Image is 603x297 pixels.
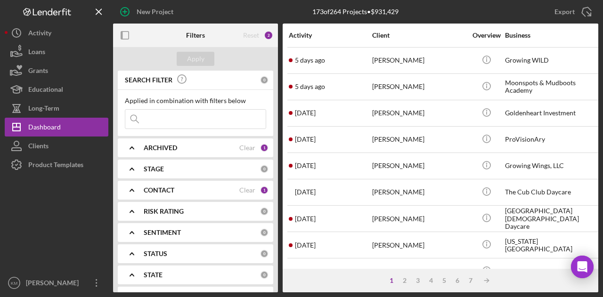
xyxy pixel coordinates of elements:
[295,215,316,223] time: 2025-07-17 04:58
[239,144,255,152] div: Clear
[5,273,108,292] button: KM[PERSON_NAME]
[295,56,325,64] time: 2025-08-28 20:12
[505,259,599,284] div: Kny childcare
[411,277,424,284] div: 3
[28,118,61,139] div: Dashboard
[260,76,269,84] div: 0
[144,186,174,194] b: CONTACT
[295,136,316,143] time: 2025-08-22 21:32
[260,271,269,279] div: 0
[554,2,575,21] div: Export
[372,259,466,284] div: [PERSON_NAME]
[260,144,269,152] div: 1
[5,155,108,174] button: Product Templates
[177,52,214,66] button: Apply
[295,109,316,117] time: 2025-08-25 20:33
[28,99,59,120] div: Long-Term
[28,136,49,158] div: Clients
[505,153,599,178] div: Growing Wings, LLC
[398,277,411,284] div: 2
[239,186,255,194] div: Clear
[372,153,466,178] div: [PERSON_NAME]
[260,228,269,237] div: 0
[385,277,398,284] div: 1
[505,101,599,126] div: Goldenheart Investment
[186,32,205,39] b: Filters
[289,32,371,39] div: Activity
[144,271,163,279] b: STATE
[464,277,477,284] div: 7
[28,61,48,82] div: Grants
[137,2,173,21] div: New Project
[295,188,316,196] time: 2025-08-19 18:43
[505,180,599,205] div: The Cub Club Daycare
[438,277,451,284] div: 5
[469,32,504,39] div: Overview
[372,127,466,152] div: [PERSON_NAME]
[5,61,108,80] button: Grants
[372,48,466,73] div: [PERSON_NAME]
[5,42,108,61] button: Loans
[144,250,167,257] b: STATUS
[372,206,466,231] div: [PERSON_NAME]
[295,83,325,90] time: 2025-08-28 19:55
[372,233,466,257] div: [PERSON_NAME]
[243,32,259,39] div: Reset
[5,99,108,118] button: Long-Term
[144,165,164,173] b: STAGE
[5,136,108,155] button: Clients
[505,206,599,231] div: [GEOGRAPHIC_DATA][DEMOGRAPHIC_DATA] Daycare
[144,208,184,215] b: RISK RATING
[260,207,269,216] div: 0
[24,273,85,295] div: [PERSON_NAME]
[295,162,316,169] time: 2025-08-19 19:35
[505,74,599,99] div: Moonspots & Mudboots Academy
[11,281,17,286] text: KM
[264,31,273,40] div: 2
[372,74,466,99] div: [PERSON_NAME]
[260,249,269,258] div: 0
[5,80,108,99] button: Educational
[505,233,599,257] div: [US_STATE][GEOGRAPHIC_DATA]
[260,165,269,173] div: 0
[187,52,204,66] div: Apply
[144,229,181,236] b: SENTIMENT
[545,2,598,21] button: Export
[505,32,599,39] div: Business
[505,127,599,152] div: ProVisionAry
[505,48,599,73] div: Growing WILD
[451,277,464,284] div: 6
[5,118,108,136] button: Dashboard
[125,76,172,84] b: SEARCH FILTER
[424,277,438,284] div: 4
[295,268,316,275] time: 2025-07-17 03:58
[28,155,83,177] div: Product Templates
[571,256,594,278] div: Open Intercom Messenger
[144,144,177,152] b: ARCHIVED
[125,97,266,104] div: Applied in combination with filters below
[28,24,51,45] div: Activity
[28,80,63,101] div: Educational
[372,32,466,39] div: Client
[28,42,45,64] div: Loans
[260,186,269,194] div: 1
[372,180,466,205] div: [PERSON_NAME]
[113,2,183,21] button: New Project
[312,8,399,16] div: 173 of 264 Projects • $931,429
[5,24,108,42] button: Activity
[295,241,316,249] time: 2025-07-17 04:29
[372,101,466,126] div: [PERSON_NAME]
